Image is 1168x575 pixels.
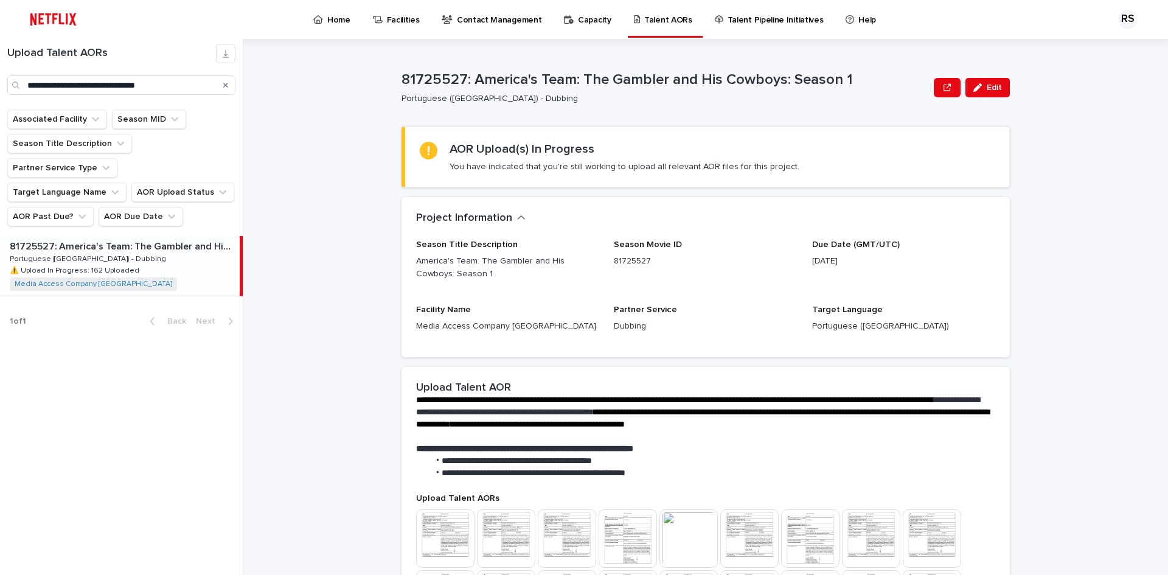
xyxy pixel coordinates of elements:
button: Edit [965,78,1010,97]
span: Upload Talent AORs [416,494,499,503]
span: Season Title Description [416,240,518,249]
span: Next [196,317,223,326]
p: Media Access Company [GEOGRAPHIC_DATA] [416,320,599,333]
span: Edit [987,83,1002,92]
button: Back [140,316,191,327]
img: ifQbXi3ZQGMSEF7WDB7W [24,7,82,32]
p: 81725527: America's Team: The Gambler and His Cowboys: Season 1 [401,71,929,89]
p: Portuguese ([GEOGRAPHIC_DATA]) - Dubbing [10,253,169,263]
span: Partner Service [614,305,677,314]
p: ⚠️ Upload In Progress: 162 Uploaded [10,264,142,275]
button: AOR Due Date [99,207,183,226]
span: Facility Name [416,305,471,314]
a: Media Access Company [GEOGRAPHIC_DATA] [15,280,172,288]
input: Search [7,75,235,95]
p: You have indicated that you're still working to upload all relevant AOR files for this project. [450,161,799,172]
p: 81725527: America's Team: The Gambler and His Cowboys: Season 1 [10,239,237,253]
button: Next [191,316,243,327]
p: America's Team: The Gambler and His Cowboys: Season 1 [416,255,599,281]
button: AOR Upload Status [131,183,234,202]
p: Dubbing [614,320,797,333]
h2: Upload Talent AOR [416,382,511,395]
button: Season MID [112,110,186,129]
h2: Project Information [416,212,512,225]
p: 81725527 [614,255,797,268]
button: Partner Service Type [7,158,117,178]
span: Due Date (GMT/UTC) [812,240,900,249]
h1: Upload Talent AORs [7,47,216,60]
span: Season Movie ID [614,240,682,249]
div: RS [1118,10,1138,29]
button: Project Information [416,212,526,225]
button: Target Language Name [7,183,127,202]
span: Back [160,317,186,326]
p: Portuguese ([GEOGRAPHIC_DATA]) - Dubbing [401,94,924,104]
button: AOR Past Due? [7,207,94,226]
p: Portuguese ([GEOGRAPHIC_DATA]) [812,320,995,333]
button: Season Title Description [7,134,132,153]
span: Target Language [812,305,883,314]
h2: AOR Upload(s) In Progress [450,142,594,156]
p: [DATE] [812,255,995,268]
button: Associated Facility [7,110,107,129]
